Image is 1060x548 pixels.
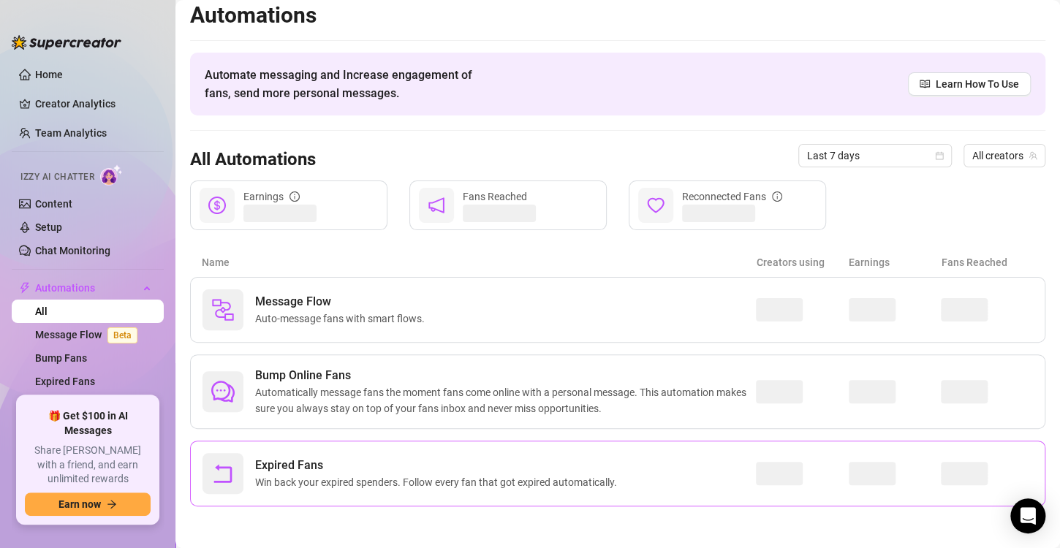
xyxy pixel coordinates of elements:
span: calendar [935,151,944,160]
h2: Automations [190,1,1045,29]
span: 🎁 Get $100 in AI Messages [25,409,151,438]
span: Automatically message fans the moment fans come online with a personal message. This automation m... [255,384,756,416]
span: Learn How To Use [936,76,1019,92]
span: Automate messaging and Increase engagement of fans, send more personal messages. [205,66,486,102]
a: Chat Monitoring [35,245,110,256]
a: Creator Analytics [35,92,152,115]
a: Content [35,198,72,210]
span: Expired Fans [255,457,623,474]
span: dollar [208,197,226,214]
span: Message Flow [255,293,431,311]
span: comment [211,380,235,403]
span: All creators [972,145,1037,167]
span: Last 7 days [807,145,943,167]
a: Expired Fans [35,376,95,387]
span: thunderbolt [19,282,31,294]
article: Creators using [757,254,849,270]
span: read [920,79,930,89]
span: arrow-right [107,499,117,509]
span: Earn now [58,498,101,510]
span: Share [PERSON_NAME] with a friend, and earn unlimited rewards [25,444,151,487]
span: info-circle [772,191,782,202]
span: heart [647,197,665,214]
a: Message FlowBeta [35,329,143,340]
h3: All Automations [190,148,316,172]
span: rollback [211,462,235,485]
a: Bump Fans [35,352,87,364]
a: Home [35,69,63,80]
span: team [1029,151,1037,160]
a: Setup [35,221,62,233]
span: Win back your expired spenders. Follow every fan that got expired automatically. [255,474,623,490]
span: Auto-message fans with smart flows. [255,311,431,327]
article: Fans Reached [942,254,1034,270]
a: All [35,305,48,317]
div: Earnings [243,189,300,205]
div: Reconnected Fans [682,189,782,205]
a: Learn How To Use [908,72,1031,96]
span: info-circle [289,191,300,202]
article: Name [202,254,757,270]
span: notification [428,197,445,214]
span: Izzy AI Chatter [20,170,94,184]
article: Earnings [849,254,941,270]
button: Earn nowarrow-right [25,492,151,516]
img: AI Chatter [100,164,123,186]
img: svg%3e [211,298,235,321]
span: Beta [107,327,137,343]
span: Bump Online Fans [255,367,756,384]
span: Fans Reached [463,191,527,202]
img: logo-BBDzfeDw.svg [12,35,121,50]
a: Team Analytics [35,127,107,139]
div: Open Intercom Messenger [1010,498,1045,533]
span: Automations [35,276,139,300]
